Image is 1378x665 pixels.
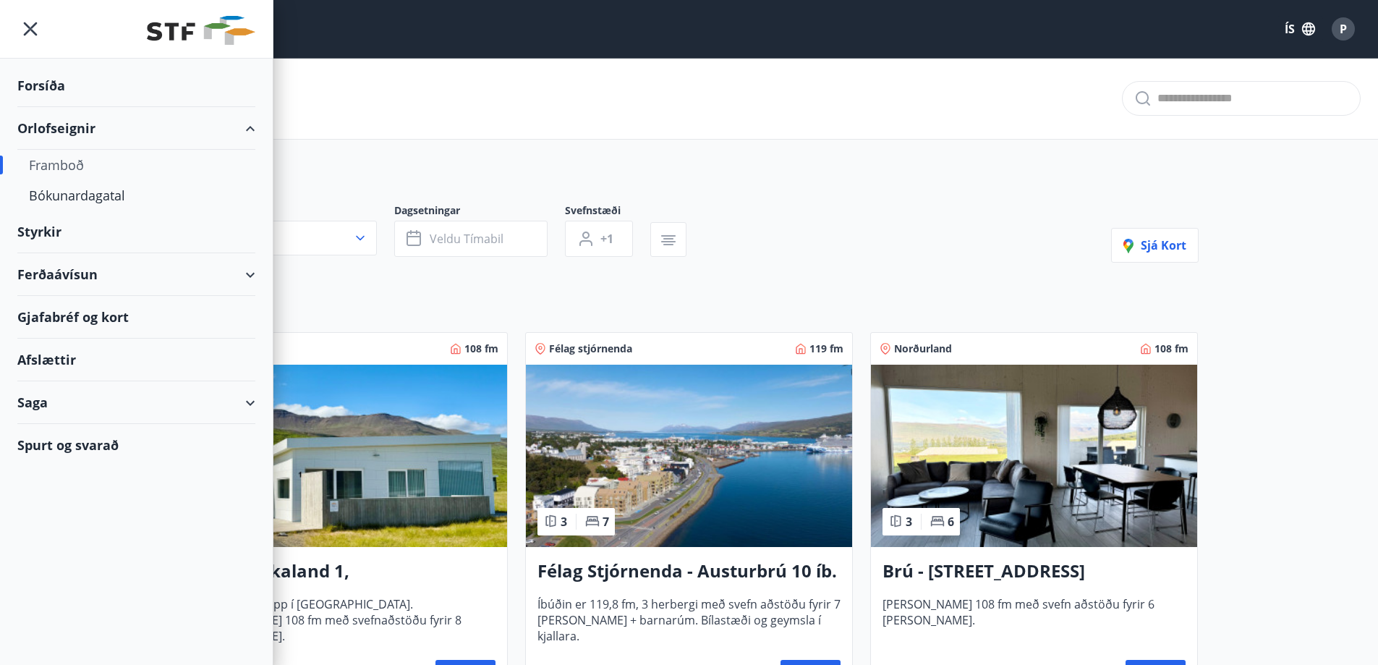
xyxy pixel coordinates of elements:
[17,424,255,466] div: Spurt og svarað
[894,342,952,356] span: Norðurland
[565,221,633,257] button: +1
[147,16,255,45] img: union_logo
[1340,21,1347,37] span: P
[430,231,503,247] span: Veldu tímabil
[537,559,841,585] h3: Félag Stjórnenda - Austurbrú 10 íb. 201
[181,365,507,547] img: Paella dish
[1111,228,1199,263] button: Sjá kort
[192,596,496,644] span: Rúmgott hús upp í [GEOGRAPHIC_DATA]. [PERSON_NAME] 108 fm með svefnaðstöðu fyrir 8 [PERSON_NAME].
[17,253,255,296] div: Ferðaávísun
[1277,16,1323,42] button: ÍS
[600,231,613,247] span: +1
[29,180,244,211] div: Bókunardagatal
[192,559,496,585] h3: Brú - Hrókaland 1, [GEOGRAPHIC_DATA]
[948,514,954,530] span: 6
[882,596,1186,644] span: [PERSON_NAME] 108 fm með svefn aðstöðu fyrir 6 [PERSON_NAME].
[561,514,567,530] span: 3
[1123,237,1186,253] span: Sjá kort
[17,339,255,381] div: Afslættir
[526,365,852,547] img: Paella dish
[17,64,255,107] div: Forsíða
[17,296,255,339] div: Gjafabréf og kort
[29,150,244,180] div: Framboð
[809,342,843,356] span: 119 fm
[549,342,632,356] span: Félag stjórnenda
[180,203,394,221] span: Svæði
[17,107,255,150] div: Orlofseignir
[180,221,377,255] button: Allt
[882,559,1186,585] h3: Brú - [STREET_ADDRESS]
[1326,12,1361,46] button: P
[17,16,43,42] button: menu
[565,203,650,221] span: Svefnstæði
[906,514,912,530] span: 3
[537,596,841,644] span: Íbúðin er 119,8 fm, 3 herbergi með svefn aðstöðu fyrir 7 [PERSON_NAME] + barnarúm. Bílastæði og g...
[17,381,255,424] div: Saga
[464,342,498,356] span: 108 fm
[603,514,609,530] span: 7
[871,365,1197,547] img: Paella dish
[394,203,565,221] span: Dagsetningar
[394,221,548,257] button: Veldu tímabil
[1154,342,1188,356] span: 108 fm
[17,211,255,253] div: Styrkir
